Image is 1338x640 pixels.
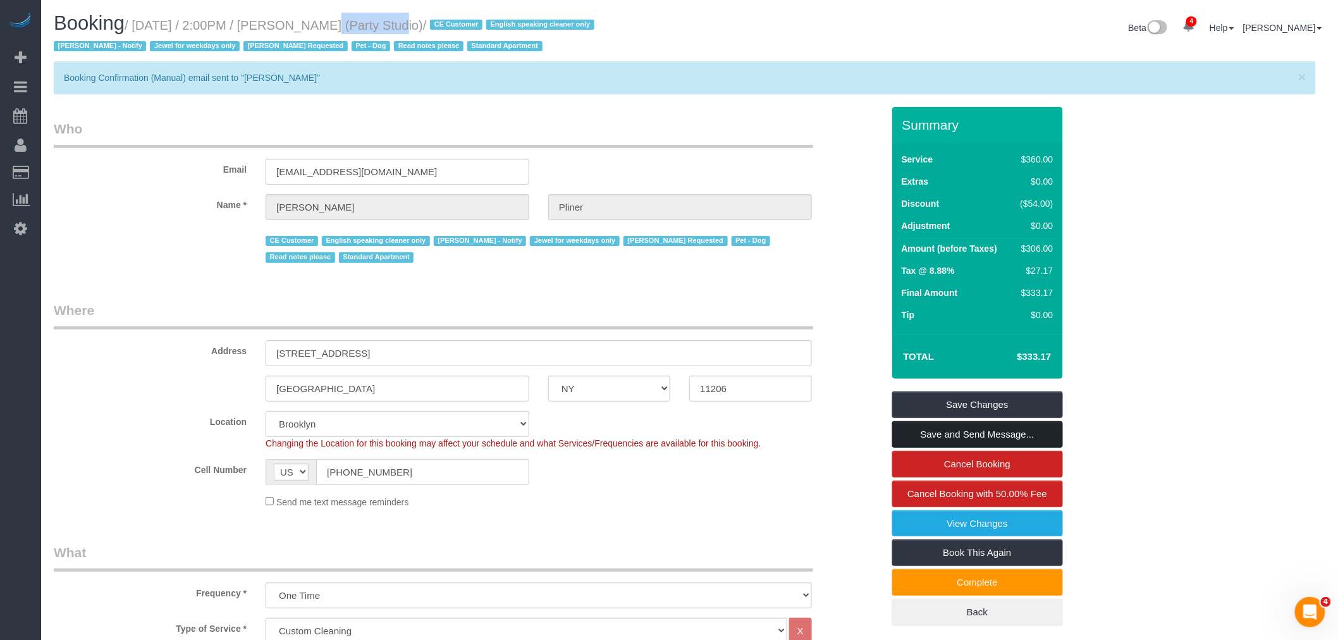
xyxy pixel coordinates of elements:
[1186,16,1197,27] span: 4
[892,481,1063,507] a: Cancel Booking with 50.00% Fee
[44,194,256,211] label: Name *
[1299,70,1306,84] span: ×
[64,71,1293,84] p: Booking Confirmation (Manual) email sent to "[PERSON_NAME]"
[352,41,390,51] span: Pet - Dog
[316,459,529,485] input: Cell Number
[732,236,770,246] span: Pet - Dog
[892,391,1063,418] a: Save Changes
[434,236,526,246] span: [PERSON_NAME] - Notify
[904,351,935,362] strong: Total
[892,451,1063,477] a: Cancel Booking
[394,41,463,51] span: Read notes please
[266,236,318,246] span: CE Customer
[1016,264,1053,277] div: $27.17
[467,41,543,51] span: Standard Apartment
[1016,286,1053,299] div: $333.17
[54,543,813,572] legend: What
[44,340,256,357] label: Address
[1129,23,1168,33] a: Beta
[54,18,598,54] small: / [DATE] / 2:00PM / [PERSON_NAME] (Party Studio)
[54,120,813,148] legend: Who
[1016,309,1053,321] div: $0.00
[1016,175,1053,188] div: $0.00
[1243,23,1322,33] a: [PERSON_NAME]
[892,421,1063,448] a: Save and Send Message...
[902,242,997,255] label: Amount (before Taxes)
[1295,597,1325,627] iframe: Intercom live chat
[902,286,958,299] label: Final Amount
[1016,219,1053,232] div: $0.00
[243,41,348,51] span: [PERSON_NAME] Requested
[1016,242,1053,255] div: $306.00
[322,236,430,246] span: English speaking cleaner only
[486,20,594,30] span: English speaking cleaner only
[907,488,1047,499] span: Cancel Booking with 50.00% Fee
[1016,197,1053,210] div: ($54.00)
[892,569,1063,596] a: Complete
[1016,153,1053,166] div: $360.00
[44,159,256,176] label: Email
[689,376,811,402] input: Zip Code
[266,194,529,220] input: First Name
[902,175,929,188] label: Extras
[44,411,256,428] label: Location
[902,264,955,277] label: Tax @ 8.88%
[276,497,408,507] span: Send me text message reminders
[1146,20,1167,37] img: New interface
[339,252,414,262] span: Standard Apartment
[1321,597,1331,607] span: 4
[1176,13,1201,40] a: 4
[902,309,915,321] label: Tip
[54,301,813,329] legend: Where
[902,197,940,210] label: Discount
[548,194,812,220] input: Last Name
[8,13,33,30] img: Automaid Logo
[892,599,1063,625] a: Back
[266,376,529,402] input: City
[266,252,335,262] span: Read notes please
[430,20,482,30] span: CE Customer
[54,41,146,51] span: [PERSON_NAME] - Notify
[1299,70,1306,83] button: Close
[44,459,256,476] label: Cell Number
[54,12,125,34] span: Booking
[623,236,728,246] span: [PERSON_NAME] Requested
[530,236,620,246] span: Jewel for weekdays only
[150,41,240,51] span: Jewel for weekdays only
[892,539,1063,566] a: Book This Again
[902,118,1057,132] h3: Summary
[1210,23,1234,33] a: Help
[266,159,529,185] input: Email
[902,219,950,232] label: Adjustment
[44,618,256,635] label: Type of Service *
[902,153,933,166] label: Service
[266,438,761,448] span: Changing the Location for this booking may affect your schedule and what Services/Frequencies are...
[892,510,1063,537] a: View Changes
[44,582,256,600] label: Frequency *
[979,352,1051,362] h4: $333.17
